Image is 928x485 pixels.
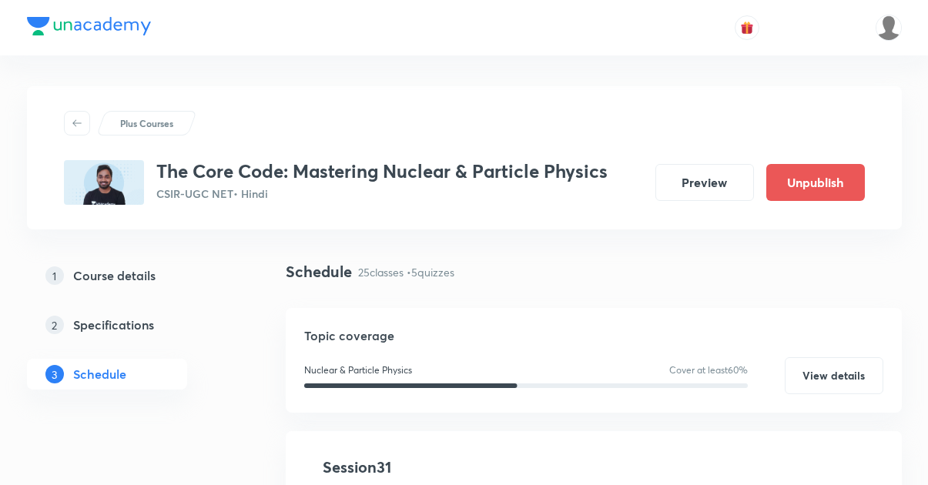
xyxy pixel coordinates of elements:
[27,17,151,35] img: Company Logo
[64,160,144,205] img: AFEE0F33-4DF4-4748-AC49-E60E0FC6D96F_plus.png
[669,363,748,377] p: Cover at least 60 %
[45,266,64,285] p: 1
[304,326,883,345] h5: Topic coverage
[73,365,126,383] h5: Schedule
[323,456,604,479] h4: Session 31
[73,316,154,334] h5: Specifications
[358,264,404,280] p: 25 classes
[120,116,173,130] p: Plus Courses
[735,15,759,40] button: avatar
[876,15,902,41] img: Organic Chemistry
[407,264,454,280] p: • 5 quizzes
[740,21,754,35] img: avatar
[27,260,236,291] a: 1Course details
[304,363,412,377] p: Nuclear & Particle Physics
[45,365,64,383] p: 3
[286,260,352,283] h4: Schedule
[766,164,865,201] button: Unpublish
[785,357,883,394] button: View details
[45,316,64,334] p: 2
[27,17,151,39] a: Company Logo
[156,186,608,202] p: CSIR-UGC NET • Hindi
[655,164,754,201] button: Preview
[156,160,608,182] h3: The Core Code: Mastering Nuclear & Particle Physics
[27,309,236,340] a: 2Specifications
[73,266,156,285] h5: Course details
